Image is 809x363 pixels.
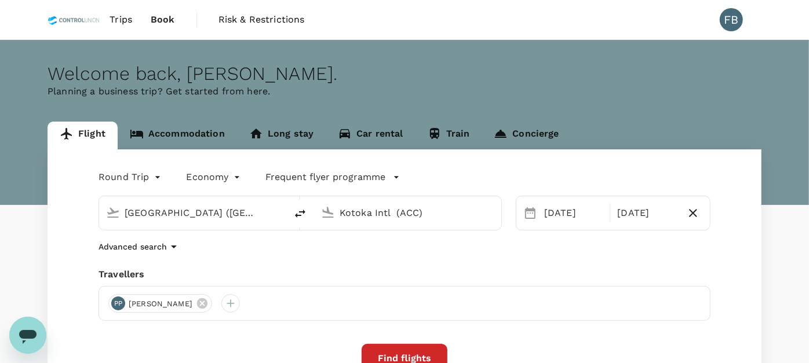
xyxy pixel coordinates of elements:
[125,204,262,222] input: Depart from
[99,240,181,254] button: Advanced search
[416,122,482,149] a: Train
[266,170,386,184] p: Frequent flyer programme
[99,168,163,186] div: Round Trip
[266,170,400,184] button: Frequent flyer programme
[99,241,167,252] p: Advanced search
[326,122,416,149] a: Car rental
[720,8,743,31] div: FB
[99,267,710,281] div: Travellers
[540,201,607,225] div: [DATE]
[613,201,680,225] div: [DATE]
[108,294,212,313] div: PP[PERSON_NAME]
[482,122,571,149] a: Concierge
[48,122,118,149] a: Flight
[48,85,761,98] p: Planning a business trip? Get started from here.
[110,13,132,27] span: Trips
[151,13,175,27] span: Book
[122,298,199,310] span: [PERSON_NAME]
[237,122,326,149] a: Long stay
[9,317,46,354] iframe: Button to launch messaging window
[286,200,314,228] button: delete
[493,211,495,214] button: Open
[111,296,125,310] div: PP
[187,168,243,186] div: Economy
[48,63,761,85] div: Welcome back , [PERSON_NAME] .
[278,211,280,214] button: Open
[48,7,100,32] img: Control Union Malaysia Sdn. Bhd.
[340,204,477,222] input: Going to
[118,122,237,149] a: Accommodation
[218,13,305,27] span: Risk & Restrictions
